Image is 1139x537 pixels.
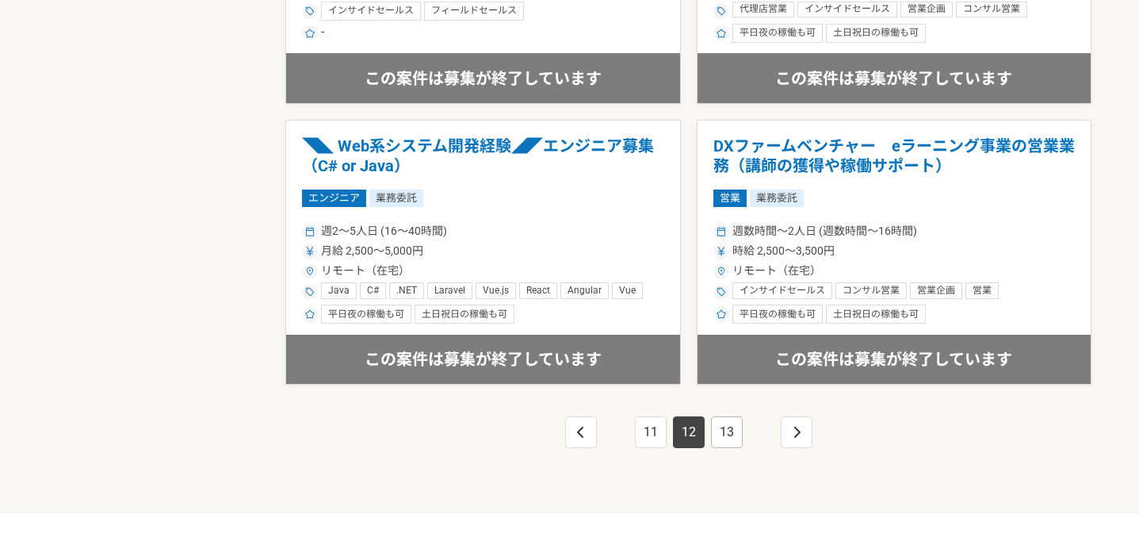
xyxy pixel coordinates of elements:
img: ico_tag-f97210f0.svg [717,6,726,16]
div: 土日祝日の稼働も可 [415,305,514,324]
img: ico_currency_yen-76ea2c4c.svg [717,247,726,256]
div: この案件は募集が終了しています [286,53,680,102]
span: インサイドセールス [328,5,414,17]
img: ico_tag-f97210f0.svg [305,6,315,16]
div: この案件は募集が終了しています [698,335,1091,384]
nav: pagination [562,416,816,448]
span: 営業 [713,190,747,207]
span: インサイドセールス [740,285,825,297]
span: Java [328,285,350,297]
span: Vue.js [483,285,509,297]
img: ico_tag-f97210f0.svg [717,287,726,297]
img: ico_calendar-4541a85f.svg [305,227,315,236]
span: インサイドセールス [805,3,890,16]
img: ico_star-c4f7eedc.svg [305,29,315,38]
span: Laravel [434,285,465,297]
a: Page 12 [673,416,705,448]
span: コンサル営業 [963,3,1020,16]
div: 平日夜の稼働も可 [732,305,823,324]
img: ico_star-c4f7eedc.svg [717,309,726,319]
span: 代理店営業 [740,3,787,16]
span: 月給 2,500〜5,000円 [321,243,423,259]
span: コンサル営業 [843,285,900,297]
span: Vue [619,285,636,297]
span: 営業企画 [917,285,955,297]
img: ico_location_pin-352ac629.svg [717,267,726,276]
span: 週数時間〜2人日 (週数時間〜16時間) [732,223,917,240]
img: ico_location_pin-352ac629.svg [305,267,315,276]
a: Page 11 [635,416,667,448]
div: この案件は募集が終了しています [286,335,680,384]
span: エンジニア [302,190,366,207]
img: ico_star-c4f7eedc.svg [717,29,726,38]
div: 土日祝日の稼働も可 [826,305,926,324]
span: リモート（在宅） [732,263,821,279]
span: - [321,24,324,43]
img: ico_currency_yen-76ea2c4c.svg [305,247,315,256]
div: 平日夜の稼働も可 [321,305,411,324]
span: 週2〜5人日 (16〜40時間) [321,223,447,240]
span: Angular [568,285,602,297]
span: 業務委託 [750,190,804,207]
span: 時給 2,500〜3,500円 [732,243,835,259]
span: 営業 [973,285,992,297]
div: 平日夜の稼働も可 [732,24,823,43]
span: フィールドセールス [431,5,517,17]
h1: ◥◣ Web系システム開発経験◢◤エンジニア募集（C# or Java） [302,136,664,177]
div: この案件は募集が終了しています [698,53,1091,102]
img: ico_star-c4f7eedc.svg [305,309,315,319]
span: .NET [396,285,417,297]
span: React [526,285,550,297]
a: This is the first page [565,416,597,448]
span: C# [367,285,379,297]
img: ico_tag-f97210f0.svg [305,287,315,297]
span: 業務委託 [369,190,423,207]
img: ico_calendar-4541a85f.svg [717,227,726,236]
span: 営業企画 [908,3,946,16]
div: 土日祝日の稼働も可 [826,24,926,43]
h1: DXファームベンチャー eラーニング事業の営業業務（講師の獲得や稼働サポート） [713,136,1076,177]
a: Page 13 [711,416,743,448]
span: リモート（在宅） [321,263,410,279]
